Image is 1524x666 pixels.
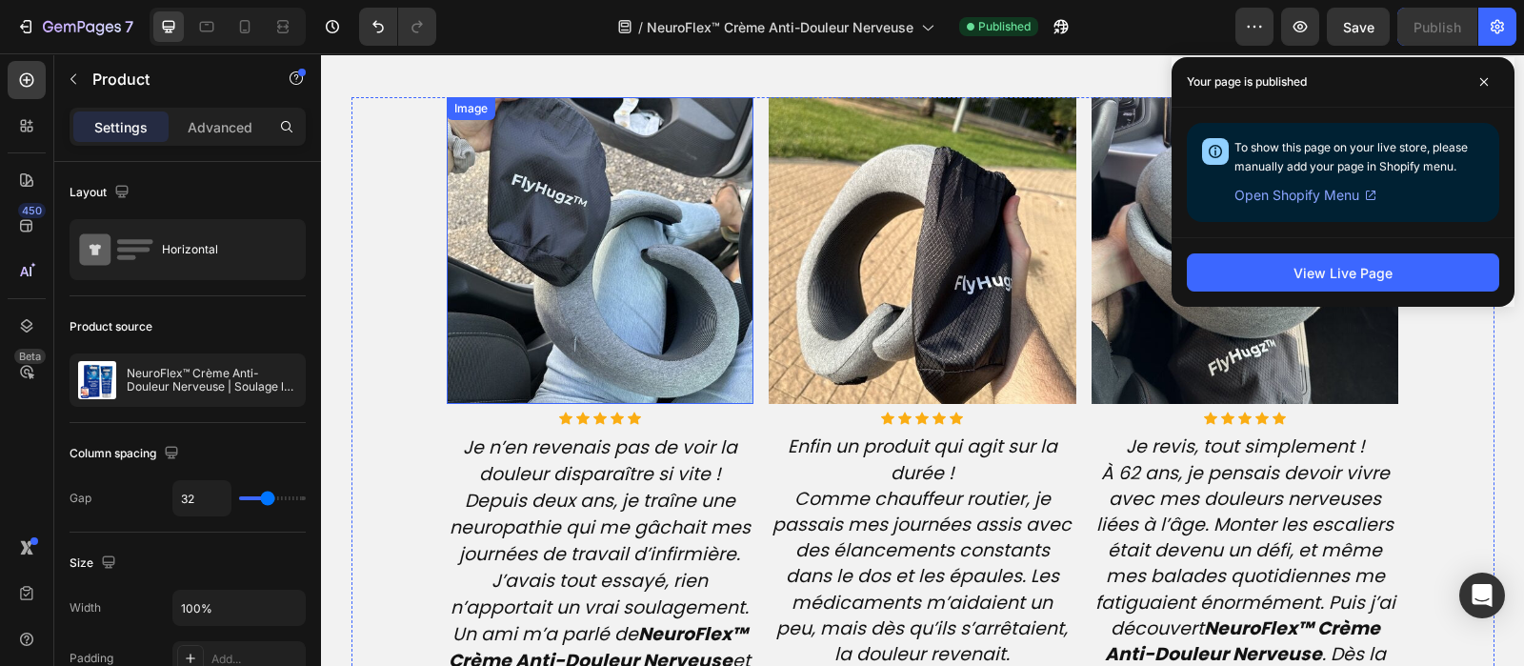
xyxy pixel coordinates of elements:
p: Product [92,68,254,91]
span: To show this page on your live store, please manually add your page in Shopify menu. [1234,140,1468,173]
strong: NeuroFlex™ Crème Anti-Douleur Nerveuse [784,562,1059,614]
p: Your page is published [1187,72,1307,91]
button: View Live Page [1187,253,1499,292]
button: 7 [8,8,142,46]
img: product feature img [78,361,116,399]
button: Publish [1397,8,1477,46]
button: Save [1327,8,1390,46]
img: gempages_540190890933617569-d56358f7-03bf-4d37-8669-3dd429866486.jpg [771,44,1078,352]
span: NeuroFlex™ Crème Anti-Douleur Nerveuse [647,17,913,37]
div: View Live Page [1293,263,1393,283]
div: Product source [70,318,152,335]
div: Horizontal [162,228,278,272]
div: Gap [70,490,91,507]
iframe: Design area [321,53,1524,666]
div: Column spacing [70,441,183,467]
img: gempages_540190890933617569-1b7ac020-c62b-4043-8038-9a1e1462471a.jpg [448,44,755,352]
span: Save [1343,19,1374,35]
p: Settings [94,117,148,137]
span: Published [978,18,1031,35]
input: Auto [173,591,305,625]
div: 450 [18,203,46,218]
div: Publish [1414,17,1461,37]
div: Open Intercom Messenger [1459,573,1505,618]
div: Beta [14,349,46,364]
input: Auto [173,481,231,515]
span: / [638,17,643,37]
div: Layout [70,180,133,206]
span: Open Shopify Menu [1234,184,1359,207]
div: Size [70,551,120,576]
strong: NeuroFlex™ Crème Anti-Douleur Nerveuse [128,568,427,620]
div: Width [70,599,101,616]
p: NeuroFlex™ Crème Anti-Douleur Nerveuse | Soulage les nerfs endommagés en 10 minutes! [127,367,297,394]
p: 7 [125,15,133,38]
div: Undo/Redo [359,8,436,46]
i: Enfin un produit qui agit sur la durée ! [467,380,736,432]
i: Je revis, tout simplement ! [805,380,1044,406]
p: Advanced [188,117,252,137]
